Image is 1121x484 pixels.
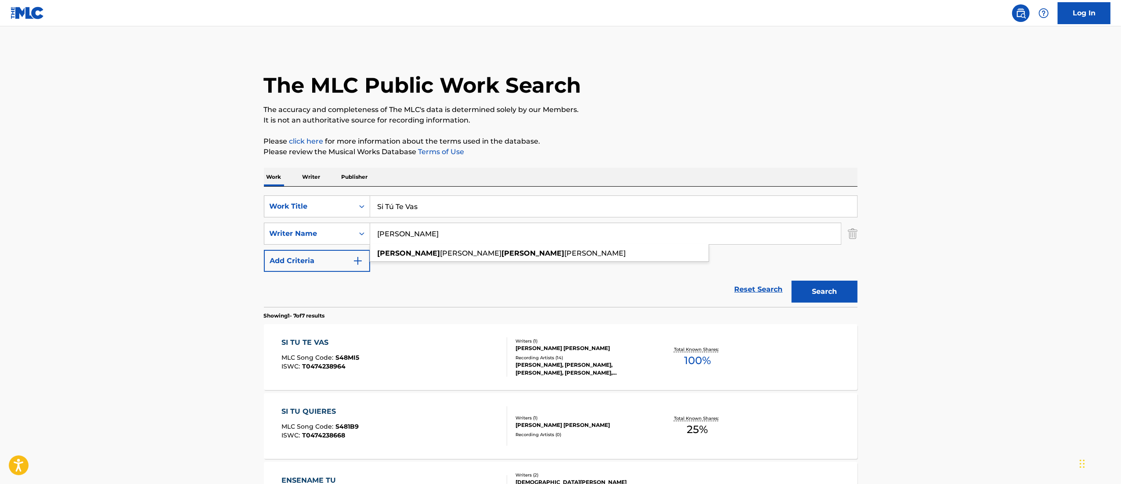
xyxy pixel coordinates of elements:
[1080,451,1085,477] div: Arrastrar
[1016,8,1026,18] img: search
[289,137,324,145] a: click here
[353,256,363,266] img: 9d2ae6d4665cec9f34b9.svg
[264,324,858,390] a: SI TU TE VASMLC Song Code:S48MI5ISWC:T0474238964Writers (1)[PERSON_NAME] [PERSON_NAME]Recording A...
[440,249,502,257] span: [PERSON_NAME]
[264,250,370,272] button: Add Criteria
[687,422,708,437] span: 25 %
[1077,442,1121,484] iframe: Chat Widget
[264,393,858,459] a: SI TU QUIERESMLC Song Code:S481B9ISWC:T0474238668Writers (1)[PERSON_NAME] [PERSON_NAME]Recording ...
[281,406,359,417] div: SI TU QUIERES
[339,168,371,186] p: Publisher
[1077,442,1121,484] div: Widget de chat
[515,354,648,361] div: Recording Artists ( 14 )
[502,249,565,257] strong: [PERSON_NAME]
[515,431,648,438] div: Recording Artists ( 0 )
[1038,8,1049,18] img: help
[515,361,648,377] div: [PERSON_NAME], [PERSON_NAME], [PERSON_NAME], [PERSON_NAME], [PERSON_NAME]
[674,415,721,422] p: Total Known Shares:
[302,431,345,439] span: T0474238668
[270,228,349,239] div: Writer Name
[565,249,626,257] span: [PERSON_NAME]
[684,353,711,368] span: 100 %
[730,280,787,299] a: Reset Search
[264,105,858,115] p: The accuracy and completeness of The MLC's data is determined solely by our Members.
[335,423,359,430] span: S481B9
[848,223,858,245] img: Delete Criterion
[264,136,858,147] p: Please for more information about the terms used in the database.
[515,338,648,344] div: Writers ( 1 )
[515,344,648,352] div: [PERSON_NAME] [PERSON_NAME]
[264,115,858,126] p: It is not an authoritative source for recording information.
[378,249,440,257] strong: [PERSON_NAME]
[335,354,359,361] span: S48MI5
[11,7,44,19] img: MLC Logo
[281,431,302,439] span: ISWC :
[264,72,581,98] h1: The MLC Public Work Search
[264,168,284,186] p: Work
[515,472,648,478] div: Writers ( 2 )
[281,354,335,361] span: MLC Song Code :
[417,148,465,156] a: Terms of Use
[1035,4,1053,22] div: Help
[1012,4,1030,22] a: Public Search
[792,281,858,303] button: Search
[281,423,335,430] span: MLC Song Code :
[281,337,359,348] div: SI TU TE VAS
[300,168,323,186] p: Writer
[264,147,858,157] p: Please review the Musical Works Database
[264,195,858,307] form: Search Form
[264,312,325,320] p: Showing 1 - 7 of 7 results
[515,415,648,421] div: Writers ( 1 )
[515,421,648,429] div: [PERSON_NAME] [PERSON_NAME]
[270,201,349,212] div: Work Title
[1058,2,1110,24] a: Log In
[281,362,302,370] span: ISWC :
[302,362,346,370] span: T0474238964
[674,346,721,353] p: Total Known Shares:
